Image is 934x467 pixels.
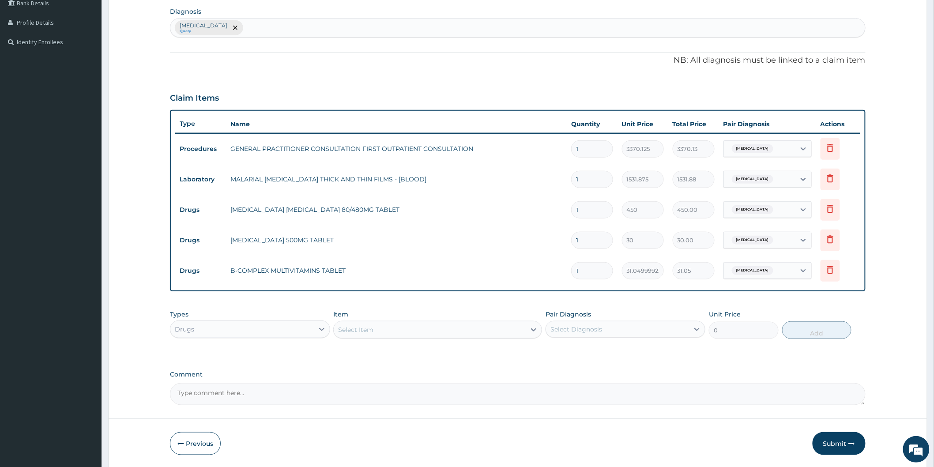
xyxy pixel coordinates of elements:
[668,115,719,133] th: Total Price
[4,241,168,272] textarea: Type your message and hit 'Enter'
[226,115,567,133] th: Name
[175,325,194,334] div: Drugs
[180,22,227,29] p: [MEDICAL_DATA]
[333,310,348,319] label: Item
[719,115,816,133] th: Pair Diagnosis
[226,262,567,279] td: B-COMPLEX MULTIVITAMINS TABLET
[51,111,122,200] span: We're online!
[180,29,227,34] small: Query
[546,310,591,319] label: Pair Diagnosis
[226,170,567,188] td: MALARIAL [MEDICAL_DATA] THICK AND THIN FILMS - [BLOOD]
[732,175,773,184] span: [MEDICAL_DATA]
[567,115,618,133] th: Quantity
[175,116,226,132] th: Type
[170,7,201,16] label: Diagnosis
[226,231,567,249] td: [MEDICAL_DATA] 500MG TABLET
[618,115,668,133] th: Unit Price
[16,44,36,66] img: d_794563401_company_1708531726252_794563401
[782,321,852,339] button: Add
[732,205,773,214] span: [MEDICAL_DATA]
[732,266,773,275] span: [MEDICAL_DATA]
[170,94,219,103] h3: Claim Items
[816,115,860,133] th: Actions
[175,171,226,188] td: Laboratory
[170,371,866,378] label: Comment
[175,202,226,218] td: Drugs
[175,232,226,249] td: Drugs
[732,144,773,153] span: [MEDICAL_DATA]
[170,55,866,66] p: NB: All diagnosis must be linked to a claim item
[226,201,567,218] td: [MEDICAL_DATA] [MEDICAL_DATA] 80/480MG TABLET
[175,141,226,157] td: Procedures
[231,24,239,32] span: remove selection option
[226,140,567,158] td: GENERAL PRACTITIONER CONSULTATION FIRST OUTPATIENT CONSULTATION
[732,236,773,245] span: [MEDICAL_DATA]
[145,4,166,26] div: Minimize live chat window
[175,263,226,279] td: Drugs
[170,432,221,455] button: Previous
[709,310,741,319] label: Unit Price
[550,325,602,334] div: Select Diagnosis
[170,311,188,318] label: Types
[46,49,148,61] div: Chat with us now
[338,325,373,334] div: Select Item
[813,432,866,455] button: Submit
